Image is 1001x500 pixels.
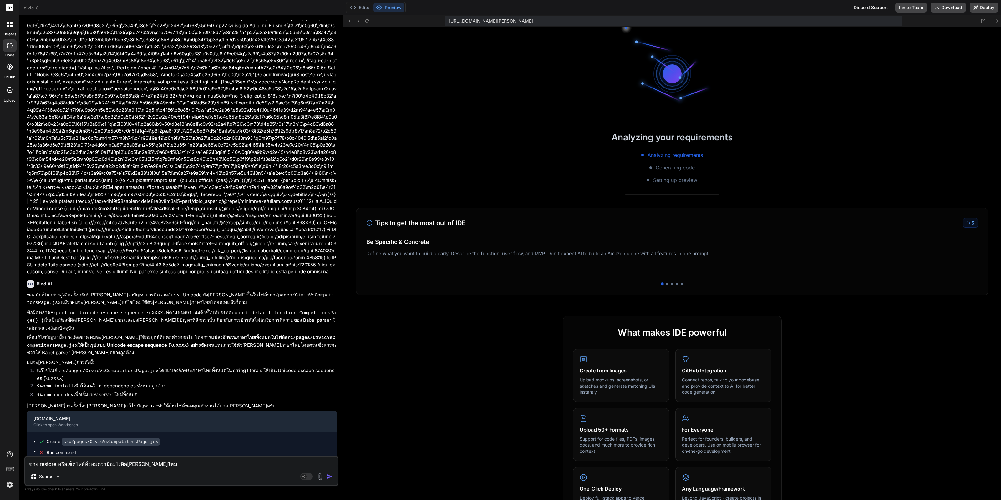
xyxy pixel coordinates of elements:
code: \uXXXX [45,376,62,381]
button: Deploy [970,3,998,13]
div: Create [47,438,160,445]
h4: Upload 50+ Formats [580,426,663,433]
label: code [5,53,14,58]
strong: แปลงอักขระภาษาไทยทั้งหมดในไฟล์ ให้เป็นรูปแบบ Unicode escape sequence ( ) อย่างชัดเจน [27,334,335,348]
span: privacy [84,487,95,491]
h4: Create from Images [580,367,663,374]
h4: For Everyone [682,426,765,433]
img: settings [4,479,15,490]
p: Connect repos, talk to your codebase, and provide context to AI for better code generation [682,377,765,395]
p: Support for code files, PDFs, images, docs, and much more to provide rich context [580,436,663,454]
code: src/pages/CivicVsCompetitorsPage.jsx [27,335,335,348]
button: Download [931,3,966,13]
div: Click to open Workbench [33,422,320,427]
span: civic [24,5,39,11]
span: 1 [967,220,969,225]
p: Always double-check its answers. Your in Bind [24,486,338,492]
button: Invite Team [895,3,927,13]
span: Run command [47,449,331,456]
button: Editor [348,3,373,12]
h4: GitHub Integration [682,367,765,374]
div: [DOMAIN_NAME] [33,416,320,422]
h2: Analyzing your requirements [343,131,1001,144]
textarea: ช่วย restore หรือเช็คไฟล์ทั้งหมดว่ามีอะไรผิด[PERSON_NAME]ไหม [25,457,338,468]
p: ขออภัยเป็นอย่างสูงอีกครั้งครับ! [PERSON_NAME]ว่าปัญหาการตีความอักขระ Unicode ยัง[PERSON_NAME]ขึ้น... [27,291,337,307]
code: npm run dev [43,392,74,398]
span: Analyzing requirements [648,151,703,159]
code: src/pages/CivicVsCompetitorsPage.jsx [57,368,159,374]
p: ข้อผิดพลาด ที่ตำแหน่ง ซึ่งชี้ไปที่บรรทัด นั้นเป็นเรื่องที่ผิด[PERSON_NAME]มาก และบ่ง[PERSON_NAME]... [27,309,337,332]
p: Source [39,473,53,480]
h4: Be Specific & Concrete [366,238,978,246]
li: รัน เพื่อให้แน่ใจว่า dependencies ทั้งหมดถูกต้อง [32,382,337,391]
code: \uXXXX [170,343,187,348]
p: เพื่อแก้ไขปัญหานี้อย่างเด็ดขาด ผมจะ[PERSON_NAME]ใช้กลยุทธ์ที่แตกต่างออกไป โดยการ แทนการใช้ตัว[PER... [27,334,337,356]
button: Preview [373,3,404,12]
label: Upload [4,98,16,103]
h3: Tips to get the most out of IDE [366,218,465,228]
code: npm install [43,384,74,389]
img: icon [326,473,333,480]
code: src/pages/CivicVsCompetitorsPage.jsx [62,438,160,446]
button: [DOMAIN_NAME]Click to open Workbench [27,411,327,432]
h4: One-Click Deploy [580,485,663,492]
li: แก้ไขไฟล์ โดยแปลงอักขระภาษาไทยทั้งหมดใน string literals ให้เป็น Unicode escape sequences ( ) [32,367,337,382]
div: Discord Support [850,3,892,13]
span: Generating code [656,164,695,171]
span: [URL][DOMAIN_NAME][PERSON_NAME] [449,18,533,24]
label: GitHub [4,74,15,80]
code: Expecting Unicode escape sequence \uXXXX. [50,311,166,316]
p: ผมจะ[PERSON_NAME]การดังนี้: [27,359,337,366]
h2: What makes IDE powerful [573,326,771,339]
img: Pick Models [55,474,61,479]
code: 91:44 [186,311,200,316]
span: Setting up preview [653,176,697,184]
label: threads [3,32,16,37]
div: / [963,218,978,228]
span: 5 [972,220,974,225]
p: Upload mockups, screenshots, or sketches and generate matching UIs instantly [580,377,663,395]
img: attachment [317,473,324,480]
p: [PERSON_NAME]ว่าครั้งนี้จะ[PERSON_NAME]แก้ไขปัญหาและทำให้เว็บไซต์ของคุณทำงานได้ตาม[PERSON_NAME]ครับ [27,402,337,410]
h4: Any Language/Framework [682,485,765,492]
p: Perfect for founders, builders, and developers. Use on mobile browser for on-the-go development [682,436,765,454]
h6: Bind AI [37,281,52,287]
li: รัน เพื่อเริ่ม dev server ใหม่ทั้งหมด [32,391,337,400]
